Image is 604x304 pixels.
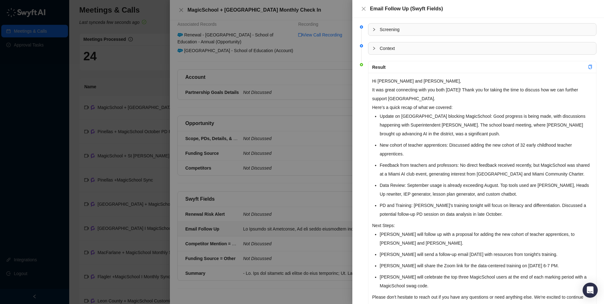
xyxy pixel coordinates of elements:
p: It was great connecting with you both [DATE]! Thank you for taking the time to discuss how we can... [372,85,592,103]
span: copy [588,65,592,69]
div: Email Follow Up (Swyft Fields) [370,5,596,13]
li: New cohort of teacher apprentices: Discussed adding the new cohort of 32 early childhood teacher ... [380,141,592,158]
p: Next Steps: [372,221,592,230]
div: Result [372,64,588,71]
span: Screening [380,26,592,33]
li: Update on [GEOGRAPHIC_DATA] blocking MagicSchool: Good progress is being made, with discussions h... [380,112,592,138]
li: [PERSON_NAME] will send a follow-up email [DATE] with resources from tonight's training. [380,250,592,259]
li: Feedback from teachers and professors: No direct feedback received recently, but MagicSchool was ... [380,161,592,178]
span: close [361,6,366,11]
span: collapsed [372,46,376,50]
p: Here’s a quick recap of what we covered: [372,103,592,112]
li: PD and Training: [PERSON_NAME]'s training tonight will focus on literacy and differentiation. Dis... [380,201,592,219]
span: collapsed [372,28,376,31]
li: [PERSON_NAME] will share the Zoom link for the data-centered training on [DATE] 6-7 PM. [380,261,592,270]
div: Context [368,42,596,54]
li: [PERSON_NAME] will follow up with a proposal for adding the new cohort of teacher apprentices, to... [380,230,592,247]
li: [PERSON_NAME] will celebrate the top three MagicSchool users at the end of each marking period wi... [380,273,592,290]
span: Context [380,45,592,52]
li: Data Review: September usage is already exceeding August. Top tools used are [PERSON_NAME], Heads... [380,181,592,198]
div: Screening [368,24,596,35]
p: Hi [PERSON_NAME] and [PERSON_NAME], [372,77,592,85]
button: Close [360,5,367,13]
div: Open Intercom Messenger [583,283,598,298]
